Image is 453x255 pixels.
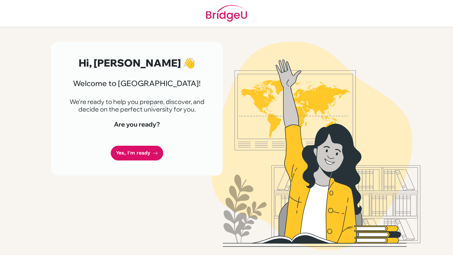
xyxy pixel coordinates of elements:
[66,98,208,113] p: We're ready to help you prepare, discover, and decide on the perfect university for you.
[111,146,163,160] a: Yes, I'm ready
[66,57,208,69] h2: Hi, [PERSON_NAME] 👋
[66,121,208,128] h4: Are you ready?
[66,79,208,88] h3: Welcome to [GEOGRAPHIC_DATA]!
